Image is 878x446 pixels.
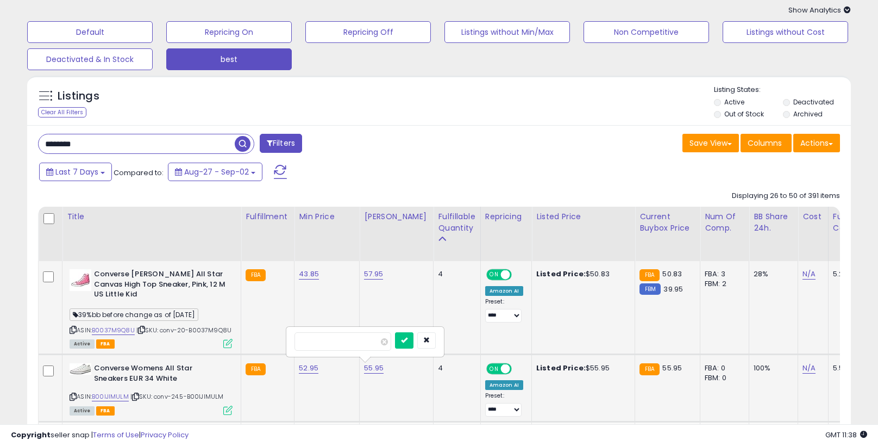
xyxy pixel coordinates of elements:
[27,21,153,43] button: Default
[510,364,527,374] span: OFF
[705,211,744,234] div: Num of Comp.
[705,363,741,373] div: FBA: 0
[485,211,527,222] div: Repricing
[70,308,198,321] span: 39%bb before change as of [DATE]
[38,107,86,117] div: Clear All Filters
[663,284,683,294] span: 39.95
[39,163,112,181] button: Last 7 Days
[485,286,523,296] div: Amazon AI
[724,97,744,107] label: Active
[802,211,824,222] div: Cost
[485,380,523,390] div: Amazon AI
[741,134,792,152] button: Columns
[58,89,99,104] h5: Listings
[246,363,266,375] small: FBA
[705,279,741,289] div: FBM: 2
[662,269,682,279] span: 50.83
[299,363,318,374] a: 52.95
[754,363,789,373] div: 100%
[487,364,501,374] span: ON
[70,363,91,375] img: 31RUuCVKS+L._SL40_.jpg
[299,211,355,222] div: Min Price
[438,269,472,279] div: 4
[754,211,793,234] div: BB Share 24h.
[485,298,523,323] div: Preset:
[67,211,236,222] div: Title
[364,269,383,280] a: 57.95
[639,283,661,295] small: FBM
[536,363,586,373] b: Listed Price:
[802,363,816,374] a: N/A
[299,269,319,280] a: 43.85
[136,326,231,334] span: | SKU: conv-20-B0037M9Q8U
[748,138,782,148] span: Columns
[55,166,98,177] span: Last 7 Days
[96,339,115,349] span: FBA
[639,269,660,281] small: FBA
[705,269,741,279] div: FBA: 3
[168,163,262,181] button: Aug-27 - Sep-02
[94,363,226,386] b: Converse Womens All Star Sneakers EUR 34 White
[93,430,139,440] a: Terms of Use
[833,363,871,373] div: 5.52
[793,97,834,107] label: Deactivated
[510,270,527,280] span: OFF
[705,373,741,383] div: FBM: 0
[536,269,586,279] b: Listed Price:
[536,269,626,279] div: $50.83
[246,211,290,222] div: Fulfillment
[94,269,226,302] b: Converse [PERSON_NAME] All Star Canvas High Top Sneaker, Pink, 12 M US Little Kid
[92,326,135,335] a: B0037M9Q8U
[70,269,91,291] img: 41s7QzzkTZL._SL40_.jpg
[485,392,523,417] div: Preset:
[11,430,189,441] div: seller snap | |
[639,211,695,234] div: Current Buybox Price
[141,430,189,440] a: Privacy Policy
[27,48,153,70] button: Deactivated & In Stock
[438,211,475,234] div: Fulfillable Quantity
[70,406,95,416] span: All listings currently available for purchase on Amazon
[793,109,823,119] label: Archived
[788,5,851,15] span: Show Analytics
[246,269,266,281] small: FBA
[96,406,115,416] span: FBA
[754,269,789,279] div: 28%
[114,168,164,178] span: Compared to:
[833,211,875,234] div: Fulfillment Cost
[166,48,292,70] button: best
[536,211,630,222] div: Listed Price
[487,270,501,280] span: ON
[70,339,95,349] span: All listings currently available for purchase on Amazon
[260,134,302,153] button: Filters
[639,363,660,375] small: FBA
[92,392,129,401] a: B00IJIMULM
[70,363,233,414] div: ASIN:
[364,363,384,374] a: 55.95
[802,269,816,280] a: N/A
[714,85,851,95] p: Listing States:
[732,191,840,201] div: Displaying 26 to 50 of 391 items
[184,166,249,177] span: Aug-27 - Sep-02
[70,269,233,347] div: ASIN:
[825,430,867,440] span: 2025-09-10 11:38 GMT
[130,392,224,401] span: | SKU: conv-24.5-B00IJIMULM
[584,21,709,43] button: Non Competitive
[364,211,429,222] div: [PERSON_NAME]
[11,430,51,440] strong: Copyright
[723,21,848,43] button: Listings without Cost
[444,21,570,43] button: Listings without Min/Max
[305,21,431,43] button: Repricing Off
[662,363,682,373] span: 55.95
[166,21,292,43] button: Repricing On
[724,109,764,119] label: Out of Stock
[793,134,840,152] button: Actions
[536,363,626,373] div: $55.95
[438,363,472,373] div: 4
[833,269,871,279] div: 5.28
[682,134,739,152] button: Save View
